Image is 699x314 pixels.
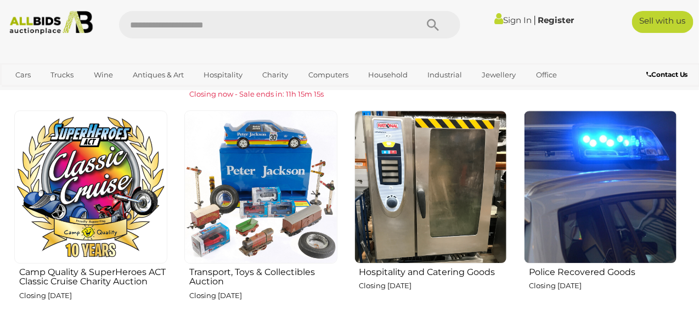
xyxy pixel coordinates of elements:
img: Transport, Toys & Collectibles Auction [184,110,337,263]
span: | [534,14,537,26]
h2: Camp Quality & SuperHeroes ACT Classic Cruise Charity Auction [19,265,167,287]
a: Industrial [421,66,470,84]
a: Charity [256,66,296,84]
a: Trucks [43,66,81,84]
b: Contact Us [646,70,688,78]
a: Jewellery [475,66,523,84]
p: Closing [DATE] [189,289,337,302]
h2: Transport, Toys & Collectibles Auction [189,265,337,287]
a: Household [361,66,415,84]
a: Register [538,15,574,25]
a: Wine [87,66,120,84]
img: Allbids.com.au [5,11,98,35]
a: Sign In [495,15,532,25]
h2: Hospitality and Catering Goods [359,265,508,277]
button: Search [405,11,460,38]
a: Office [529,66,564,84]
a: [GEOGRAPHIC_DATA] [50,84,143,102]
a: Antiques & Art [126,66,191,84]
p: Closing [DATE] [19,289,167,302]
img: Hospitality and Catering Goods [354,110,508,263]
a: Hospitality [196,66,250,84]
p: Closing [DATE] [529,279,677,292]
img: Police Recovered Goods [524,110,677,263]
p: Closing [DATE] [359,279,508,292]
a: Contact Us [646,69,691,81]
a: Computers [301,66,356,84]
span: Closing now - Sale ends in: 11h 15m 15s [189,89,324,98]
a: Sell with us [632,11,694,33]
h2: Police Recovered Goods [529,265,677,277]
a: Sports [8,84,45,102]
a: Cars [8,66,38,84]
img: Camp Quality & SuperHeroes ACT Classic Cruise Charity Auction [14,110,167,263]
